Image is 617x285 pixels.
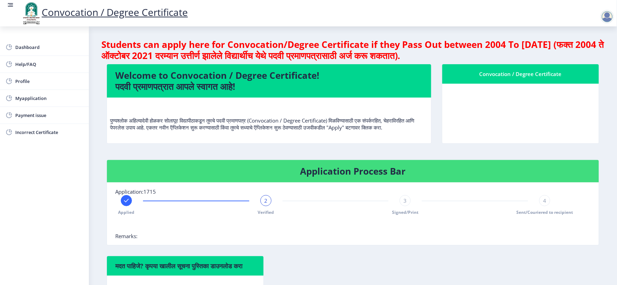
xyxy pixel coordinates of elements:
span: Signed/Print [392,209,418,215]
span: 2 [264,197,267,204]
span: Dashboard [15,43,83,51]
h4: Welcome to Convocation / Degree Certificate! पदवी प्रमाणपत्रात आपले स्वागत आहे! [115,70,423,92]
span: Incorrect Certificate [15,128,83,136]
span: 4 [543,197,547,204]
h4: Students can apply here for Convocation/Degree Certificate if they Pass Out between 2004 To [DATE... [101,39,605,61]
span: Application:1715 [115,188,156,195]
h4: Application Process Bar [115,166,591,177]
span: Help/FAQ [15,60,83,68]
span: 3 [404,197,407,204]
img: logo [21,1,42,25]
span: Applied [118,209,135,215]
span: Sent/Couriered to recipient [517,209,573,215]
span: Myapplication [15,94,83,102]
span: Remarks: [115,233,137,240]
span: Verified [258,209,274,215]
h6: मदत पाहिजे? कृपया खालील सूचना पुस्तिका डाउनलोड करा [115,262,255,270]
a: Convocation / Degree Certificate [21,6,188,19]
p: पुण्यश्लोक अहिल्यादेवी होळकर सोलापूर विद्यापीठाकडून तुमचे पदवी प्रमाणपत्र (Convocation / Degree C... [110,103,428,131]
span: Payment issue [15,111,83,119]
div: Convocation / Degree Certificate [451,70,591,78]
span: Profile [15,77,83,85]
